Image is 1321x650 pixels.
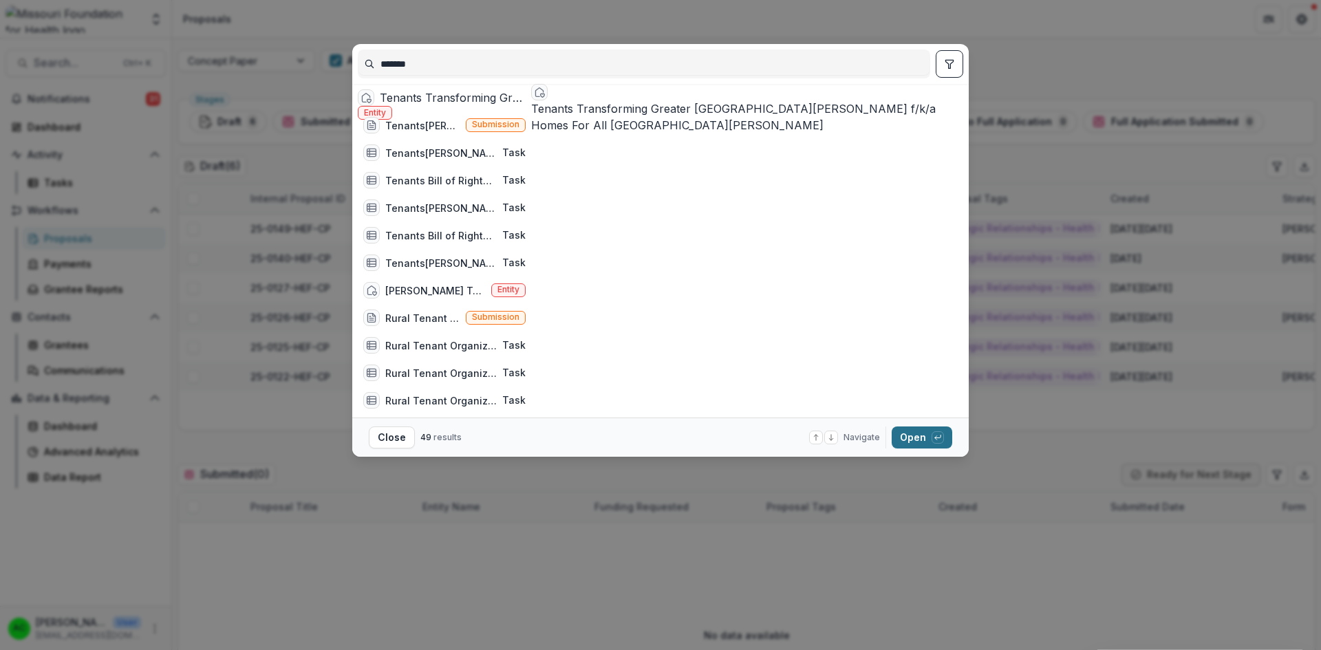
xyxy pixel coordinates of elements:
[936,50,963,78] button: toggle filters
[472,312,519,322] span: Submission
[385,201,497,215] div: Tenants[PERSON_NAME]l of Rights - 1924
[420,432,431,442] span: 49
[531,100,963,133] div: Tenants Transforming Greater [GEOGRAPHIC_DATA][PERSON_NAME] f/k/a Homes For All [GEOGRAPHIC_DATA]...
[385,283,486,298] div: [PERSON_NAME] Tenant Association
[385,146,497,160] div: Tenants[PERSON_NAME]l of Rights - 1908
[380,89,526,106] div: Tenants Transforming Greater [GEOGRAPHIC_DATA][PERSON_NAME] f/k/a Homes For All [GEOGRAPHIC_DATA]...
[844,431,880,444] span: Navigate
[892,426,952,448] button: Open
[385,256,497,270] div: Tenants[PERSON_NAME]l of Rights - 1809
[502,175,526,186] span: Task
[502,230,526,241] span: Task
[385,311,460,325] div: Rural Tenant Organizing & Affordable Housing Coalition Expansion (This project will expand the or...
[385,393,497,408] div: Rural Tenant Organizing & Affordable Housing Coalition Expansion - 3065
[472,120,519,129] span: Submission
[497,285,519,294] span: Entity
[385,338,497,353] div: Rural Tenant Organizing & Affordable Housing Coalition Expansion - 2951
[369,426,415,448] button: Close
[502,202,526,214] span: Task
[385,118,460,133] div: Tenants[PERSON_NAME]l of Rights (Homes for All [GEOGRAPHIC_DATA][PERSON_NAME] is increasing rente...
[502,257,526,269] span: Task
[502,147,526,159] span: Task
[502,395,526,407] span: Task
[502,340,526,351] span: Task
[433,432,462,442] span: results
[385,228,497,243] div: Tenants Bill of Rights - 1808
[364,108,386,118] span: Entity
[385,366,497,380] div: Rural Tenant Organizing & Affordable Housing Coalition Expansion - 3130
[385,173,497,188] div: Tenants Bill of Rights - 1904
[502,367,526,379] span: Task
